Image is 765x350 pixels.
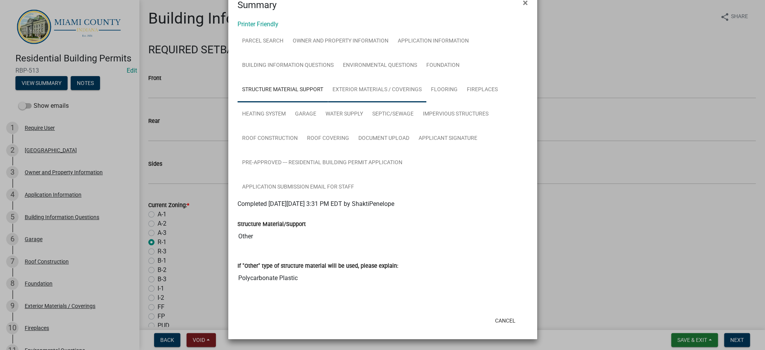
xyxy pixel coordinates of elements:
[426,78,462,102] a: Flooring
[237,78,328,102] a: Structure Material Support
[368,102,418,127] a: Septic/Sewage
[237,20,278,28] a: Printer Friendly
[422,53,464,78] a: Foundation
[418,102,493,127] a: Impervious Structures
[237,151,407,175] a: Pre-Approved --- Residential Building Permit Application
[489,314,522,328] button: Cancel
[288,29,393,54] a: Owner and Property Information
[237,53,338,78] a: Building Information Questions
[237,175,359,200] a: Application Submission Email for Staff
[354,126,414,151] a: Document Upload
[237,102,290,127] a: Heating System
[237,263,398,269] label: If "Other" type of structure material will be used, please explain:
[338,53,422,78] a: Environmental Questions
[414,126,482,151] a: Applicant Signature
[237,200,394,207] span: Completed [DATE][DATE] 3:31 PM EDT by ShaktiPenelope
[328,78,426,102] a: Exterior Materials / Coverings
[237,29,288,54] a: Parcel search
[237,126,302,151] a: Roof Construction
[290,102,321,127] a: Garage
[302,126,354,151] a: Roof Covering
[393,29,473,54] a: Application Information
[237,222,306,227] label: Structure Material/Support
[321,102,368,127] a: Water Supply
[462,78,502,102] a: Fireplaces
